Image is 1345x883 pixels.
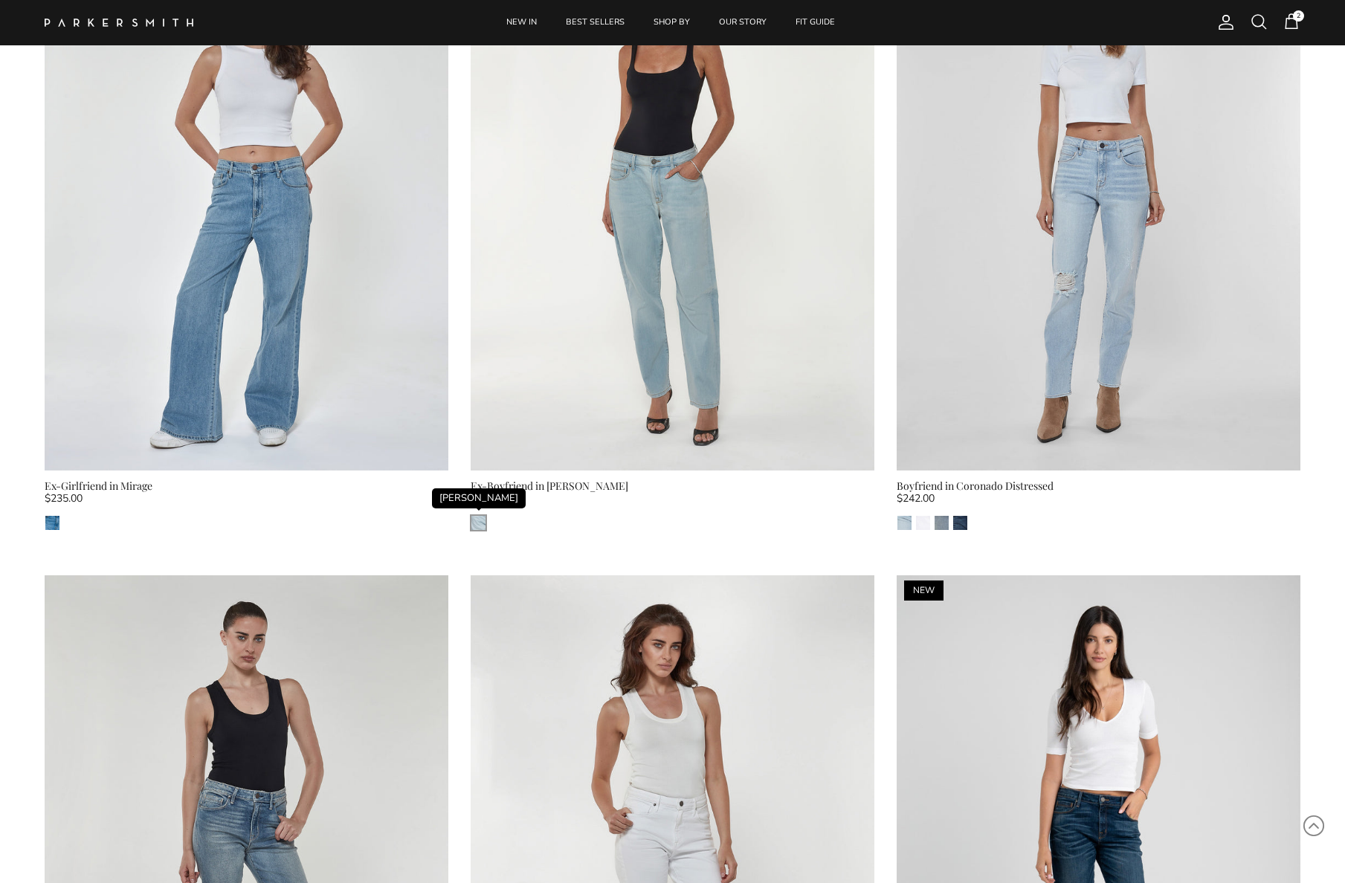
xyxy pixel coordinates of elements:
a: 2 [1283,13,1300,32]
a: Eternal White Destroy [915,515,931,531]
img: Parker Smith [45,19,193,27]
img: Jones [471,516,486,530]
a: Jones [471,515,486,531]
a: Coronado Destroy [897,515,912,531]
div: Ex-Girlfriend in Mirage [45,478,448,494]
div: Boyfriend in Coronado Distressed [897,478,1300,494]
img: Coronado Destroy [897,516,912,530]
a: Mirage [45,515,60,531]
a: Account [1211,13,1235,31]
img: Surf Rider [935,516,949,530]
img: Eternal White Destroy [916,516,930,530]
span: $242.00 [897,491,935,507]
a: Redford [952,515,968,531]
span: $235.00 [45,491,83,507]
span: [PERSON_NAME] [432,488,526,508]
a: Ex-Girlfriend in Mirage $235.00 Mirage [45,478,448,531]
a: Surf Rider [934,515,949,531]
span: 2 [1293,10,1304,22]
img: Redford [953,516,967,530]
svg: Scroll to Top [1303,815,1325,837]
div: Ex-Boyfriend in [PERSON_NAME] [471,478,874,494]
a: Boyfriend in Coronado Distressed $242.00 Coronado DestroyEternal White DestroySurf RiderRedford [897,478,1300,531]
img: Mirage [45,516,59,530]
a: Ex-Boyfriend in [PERSON_NAME] $242.00 Jones [471,478,874,531]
